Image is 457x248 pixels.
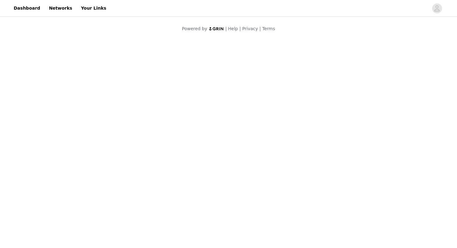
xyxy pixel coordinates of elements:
span: Powered by [182,26,207,31]
span: | [259,26,261,31]
span: | [225,26,227,31]
a: Dashboard [10,1,44,15]
a: Your Links [77,1,110,15]
div: avatar [434,3,440,13]
img: logo [209,27,224,31]
a: Privacy [242,26,258,31]
a: Terms [262,26,275,31]
a: Help [228,26,238,31]
a: Networks [45,1,76,15]
span: | [239,26,241,31]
